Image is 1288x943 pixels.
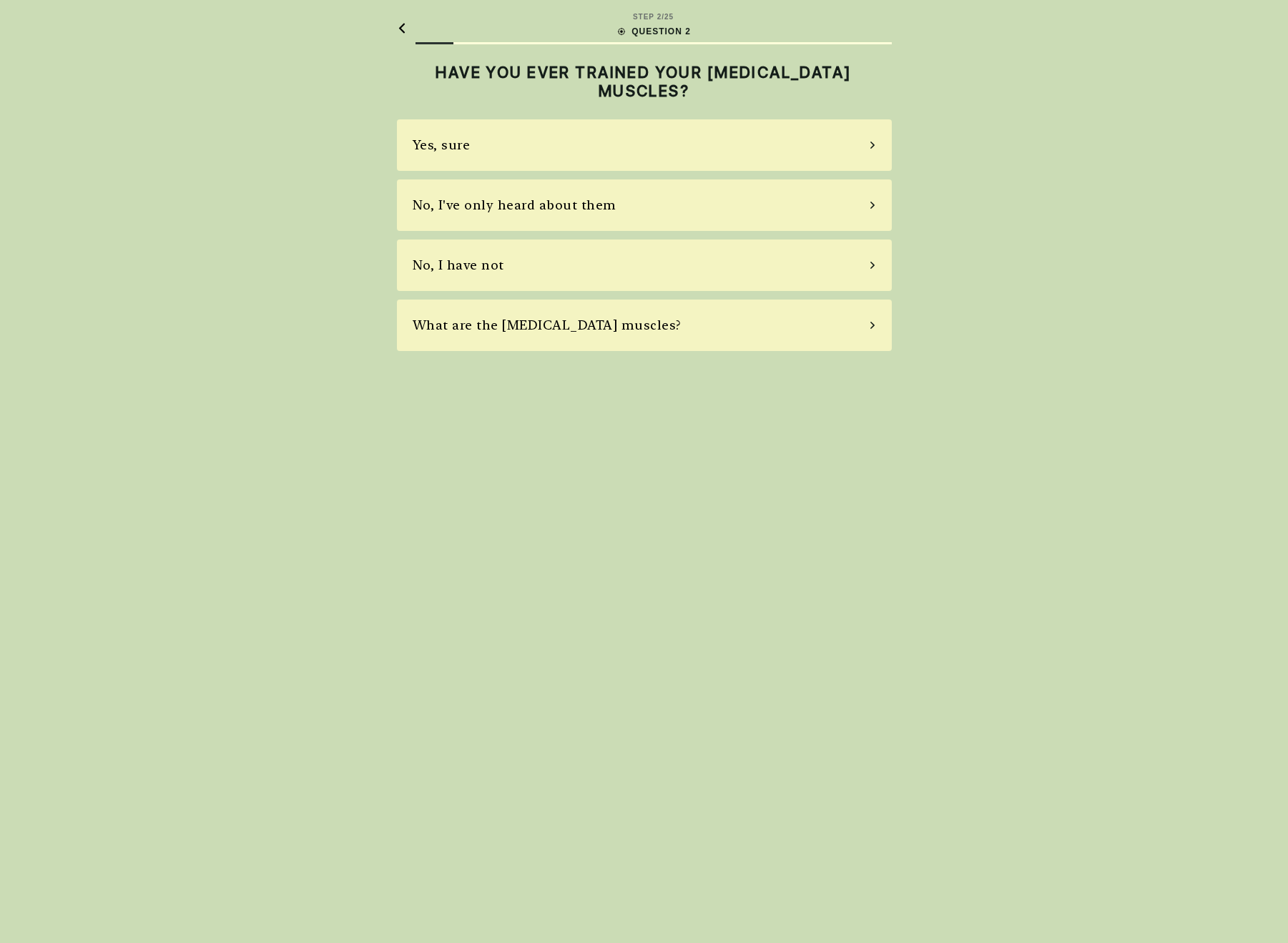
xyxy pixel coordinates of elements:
div: No, I've only heard about them [413,195,616,214]
div: What are the [MEDICAL_DATA] muscles? [413,315,682,335]
div: STEP 2 / 25 [633,11,674,22]
h2: HAVE YOU EVER TRAINED YOUR [MEDICAL_DATA] MUSCLES? [397,63,892,101]
div: No, I have not [413,255,504,275]
div: Yes, sure [413,135,471,154]
div: QUESTION 2 [616,25,691,38]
